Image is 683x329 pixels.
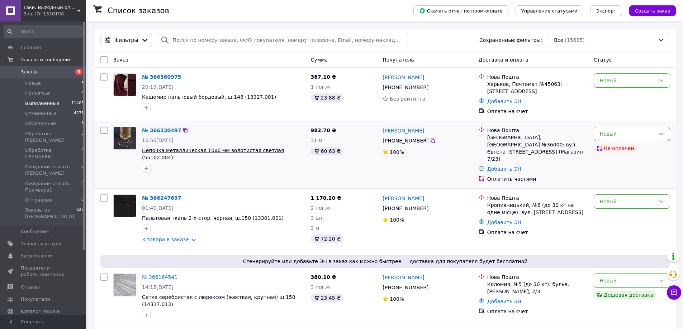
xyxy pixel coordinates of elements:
span: (15685) [565,37,584,43]
a: [PERSON_NAME] [383,195,424,202]
a: Добавить ЭН [487,299,521,304]
span: 01:40[DATE] [142,205,174,211]
a: Фото товару [113,127,136,150]
span: 0 [81,197,84,203]
span: Заказы [21,69,38,75]
a: [PERSON_NAME] [383,74,424,81]
div: 72.20 ₴ [311,234,343,243]
span: Отзывы [21,284,40,290]
span: Ожидание оплаты Премьера1 [25,180,81,193]
span: Новые [25,80,41,87]
div: [PHONE_NUMBER] [381,203,430,213]
span: Обработка [PERSON_NAME] [25,131,81,144]
a: 3 товара в заказе [142,237,189,242]
span: Покупатели [21,296,50,303]
span: 100% [390,296,404,302]
span: 11403 [71,100,84,107]
h1: Список заказов [108,6,169,15]
span: Каталог ProSale [21,308,60,315]
span: Выполненные [25,100,60,107]
span: 16:56[DATE] [142,137,174,143]
a: № 366247697 [142,195,181,201]
span: 1 170.20 ₴ [311,195,342,201]
a: Добавить ЭН [487,166,521,172]
a: [PERSON_NAME] [383,274,424,281]
a: Фото товару [113,73,136,96]
a: Сетка серебристая с люрексом (жесткая, крупная) ш.150 (14317.013) [142,294,295,307]
a: Добавить ЭН [487,219,521,225]
div: [PHONE_NUMBER] [381,282,430,292]
a: Фото товару [113,274,136,296]
a: Создать заказ [622,8,676,13]
span: Заказ [113,57,128,63]
span: 1 [81,120,84,127]
span: Создать заказ [635,8,670,14]
span: Обработка ПРЕМЬЕРА1 [25,147,81,160]
a: Кашемир пальтовый бордовый, ш.148 (13327.001) [142,94,276,100]
a: [PERSON_NAME] [383,127,424,134]
div: Нова Пошта [487,127,588,134]
span: 0 [81,164,84,176]
span: Ожидание оплаты [PERSON_NAME] [25,164,81,176]
div: 23.88 ₴ [311,93,343,102]
input: Поиск [4,25,85,38]
span: Таки, Выгодный оптово-розничный интернет-магазин тканей Мегатекстиль [23,4,77,11]
span: Отмененные [25,110,56,117]
div: Оплата на счет [487,308,588,315]
div: Харьков, Почтомат №45063: [STREET_ADDRESS] [487,81,588,95]
span: Скачать отчет по пром-оплате [419,8,503,14]
div: Ваш ID: 1320198 [23,11,86,17]
a: Добавить ЭН [487,98,521,104]
span: Сгенерируйте или добавьте ЭН в заказ как можно быстрее — доставка для покупателя будет бесплатной [103,258,667,265]
span: 100% [390,149,404,155]
div: Оплата на счет [487,229,588,236]
span: Товары и услуги [21,241,61,247]
span: 2 пог.м [311,205,330,211]
span: 14:15[DATE] [142,284,174,290]
img: Фото товару [114,274,136,296]
button: Экспорт [590,5,622,16]
a: Фото товару [113,194,136,217]
button: Чат с покупателем [667,285,681,300]
span: 982.70 ₴ [311,127,336,133]
div: Дешевая доставка [594,291,656,299]
span: Главная [21,44,41,51]
span: 20:19[DATE] [142,84,174,90]
span: 5 [75,69,82,75]
button: Создать заказ [629,5,676,16]
div: [PHONE_NUMBER] [381,136,430,146]
div: Коломия, №5 (до 30 кг): бульв. [PERSON_NAME], 2/3 [487,281,588,295]
span: Уведомления [21,253,53,259]
span: Сохраненные фильтры: [479,37,542,44]
div: Новый [600,77,655,84]
img: Фото товару [114,195,136,217]
span: 387.10 ₴ [311,74,336,80]
div: Новый [600,130,655,138]
span: Без рейтинга [390,96,425,102]
span: Сумма [311,57,328,63]
div: 60.63 ₴ [311,147,343,155]
span: Все [554,37,563,44]
div: Кропивницький, №6 (до 30 кг на одне місце): вул. [STREET_ADDRESS] [487,202,588,216]
span: 100% [390,217,404,223]
div: Не оплачен [594,144,637,153]
span: 3 шт. [311,215,325,221]
button: Скачать отчет по пром-оплате [413,5,508,16]
span: 1 пог.м [311,84,330,90]
span: 0 [81,90,84,97]
span: Фильтры [114,37,138,44]
span: 2 м [311,225,319,231]
span: 3 пог.м [311,284,330,290]
span: Экспорт [596,8,616,14]
a: Цепочка металлическая 10х6 мм золотистая светлая (55102.004) [142,147,284,160]
span: Заказы и сообщения [21,57,72,63]
div: [GEOGRAPHIC_DATA], [GEOGRAPHIC_DATA] №36000: вул. Євгена [STREET_ADDRESS] (Магазин 7/23) [487,134,588,163]
img: Фото товару [114,74,136,96]
div: Оплатить частями [487,175,588,183]
div: [PHONE_NUMBER] [381,82,430,92]
button: Управление статусами [516,5,583,16]
a: № 366330497 [142,127,181,133]
div: Оплата на счет [487,108,588,115]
